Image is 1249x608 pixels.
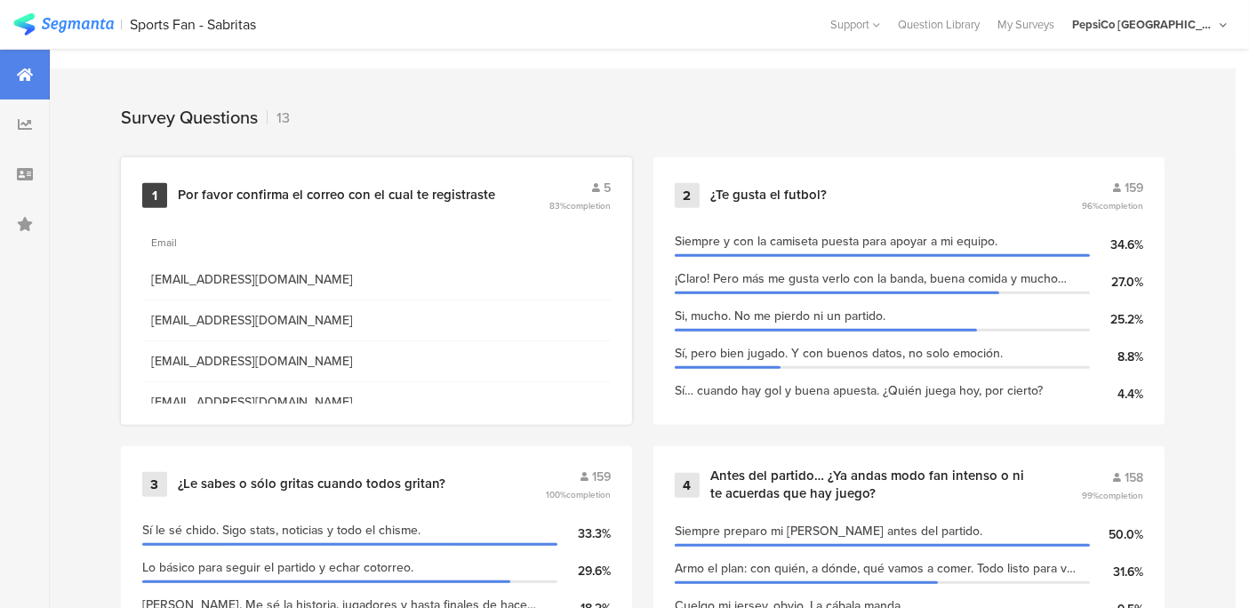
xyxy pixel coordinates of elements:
[1090,236,1143,254] div: 34.6%
[151,270,602,289] span: [EMAIL_ADDRESS][DOMAIN_NAME]
[142,558,413,577] span: Lo básico para seguir el partido y echar cotorreo.
[675,559,1081,578] span: Armo el plan: con quién, a dónde, qué vamos a comer. Todo listo para ver el juego.
[566,488,611,501] span: completion
[151,352,602,371] span: [EMAIL_ADDRESS][DOMAIN_NAME]
[1125,179,1143,197] span: 159
[178,476,445,493] div: ¿Le sabes o sólo gritas cuando todos gritan?
[1090,348,1143,366] div: 8.8%
[675,381,1043,400] span: Sí… cuando hay gol y buena apuesta. ¿Quién juega hoy, por cierto?
[546,488,611,501] span: 100%
[592,468,611,486] span: 159
[549,199,611,212] span: 83%
[1082,489,1143,502] span: 99%
[1090,273,1143,292] div: 27.0%
[151,311,602,330] span: [EMAIL_ADDRESS][DOMAIN_NAME]
[13,13,114,36] img: segmanta logo
[1090,563,1143,581] div: 31.6%
[889,16,989,33] a: Question Library
[557,562,611,580] div: 29.6%
[675,183,700,208] div: 2
[675,307,885,325] span: Si, mucho. No me pierdo ni un partido.
[830,11,880,38] div: Support
[1099,489,1143,502] span: completion
[151,393,602,412] span: [EMAIL_ADDRESS][DOMAIN_NAME]
[989,16,1063,33] a: My Surveys
[1090,525,1143,544] div: 50.0%
[142,472,167,497] div: 3
[1125,468,1143,487] span: 158
[121,104,258,131] div: Survey Questions
[675,269,1081,288] span: ¡Claro! Pero más me gusta verlo con la banda, buena comida y mucho ambiente.
[1082,199,1143,212] span: 96%
[604,179,611,197] span: 5
[267,108,290,128] div: 13
[710,468,1038,502] div: Antes del partido… ¿Ya andas modo fan intenso o ni te acuerdas que hay juego?
[1099,199,1143,212] span: completion
[557,524,611,543] div: 33.3%
[151,235,602,251] section: Email
[1072,16,1214,33] div: PepsiCo [GEOGRAPHIC_DATA]
[710,187,827,204] div: ¿Te gusta el futbol?
[121,14,124,35] div: |
[675,344,1003,363] span: Sí, pero bien jugado. Y con buenos datos, no solo emoción.
[675,232,997,251] span: Siempre y con la camiseta puesta para apoyar a mi equipo.
[178,187,495,204] div: Por favor confirma el correo con el cual te registraste
[1090,385,1143,404] div: 4.4%
[675,473,700,498] div: 4
[675,522,982,540] span: Siempre preparo mi [PERSON_NAME] antes del partido.
[142,521,420,540] span: Sí le sé chido. Sigo stats, noticias y todo el chisme.
[142,183,167,208] div: 1
[1090,310,1143,329] div: 25.2%
[131,16,257,33] div: Sports Fan - Sabritas
[566,199,611,212] span: completion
